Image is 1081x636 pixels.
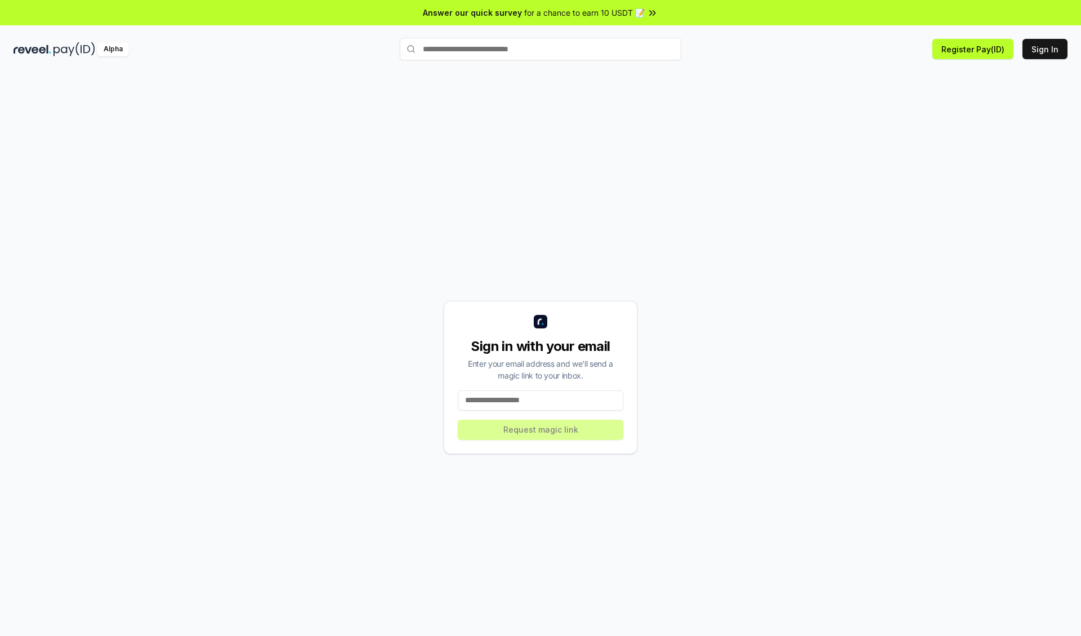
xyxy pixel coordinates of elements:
span: Answer our quick survey [423,7,522,19]
img: logo_small [534,315,547,328]
img: pay_id [53,42,95,56]
div: Enter your email address and we’ll send a magic link to your inbox. [458,358,623,381]
span: for a chance to earn 10 USDT 📝 [524,7,645,19]
div: Sign in with your email [458,337,623,355]
button: Sign In [1022,39,1067,59]
button: Register Pay(ID) [932,39,1013,59]
div: Alpha [97,42,129,56]
img: reveel_dark [14,42,51,56]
